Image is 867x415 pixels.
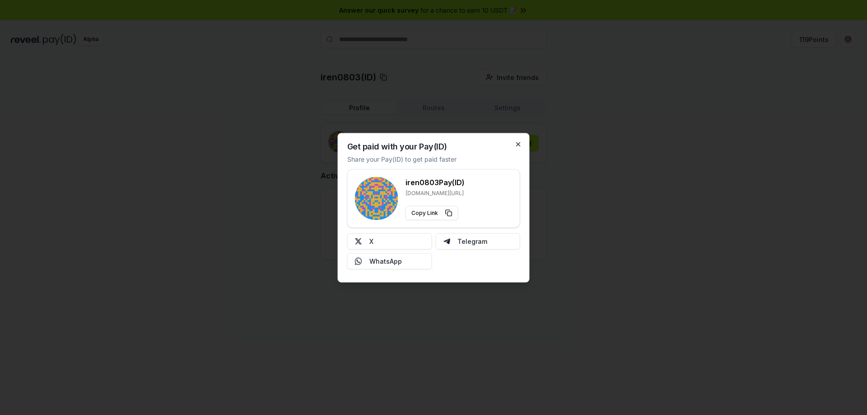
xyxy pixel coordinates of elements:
[355,257,362,265] img: Whatsapp
[347,154,457,163] p: Share your Pay(ID) to get paid faster
[406,189,465,196] p: [DOMAIN_NAME][URL]
[406,205,458,220] button: Copy Link
[347,142,447,150] h2: Get paid with your Pay(ID)
[435,233,520,249] button: Telegram
[347,253,432,269] button: WhatsApp
[347,233,432,249] button: X
[355,238,362,245] img: X
[443,238,450,245] img: Telegram
[406,177,465,187] h3: iren0803 Pay(ID)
